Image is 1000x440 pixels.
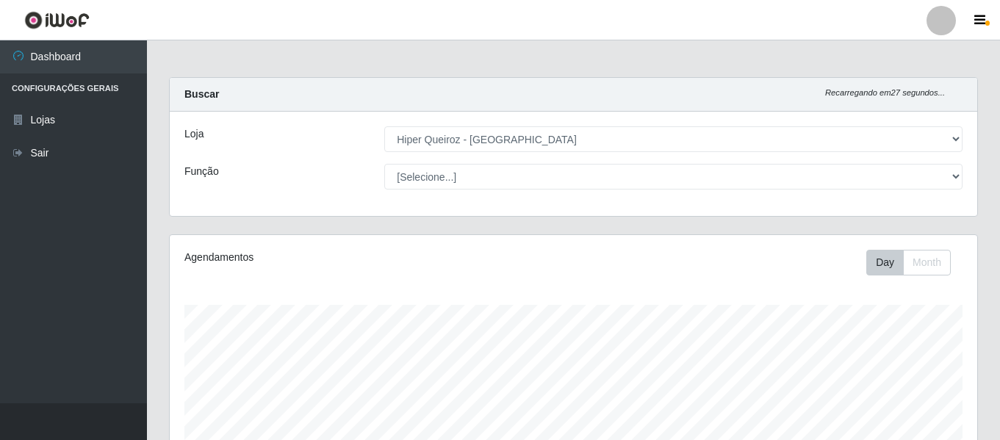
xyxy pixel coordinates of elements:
[866,250,904,275] button: Day
[184,250,496,265] div: Agendamentos
[825,88,945,97] i: Recarregando em 27 segundos...
[866,250,963,275] div: Toolbar with button groups
[184,88,219,100] strong: Buscar
[184,164,219,179] label: Função
[184,126,204,142] label: Loja
[903,250,951,275] button: Month
[866,250,951,275] div: First group
[24,11,90,29] img: CoreUI Logo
